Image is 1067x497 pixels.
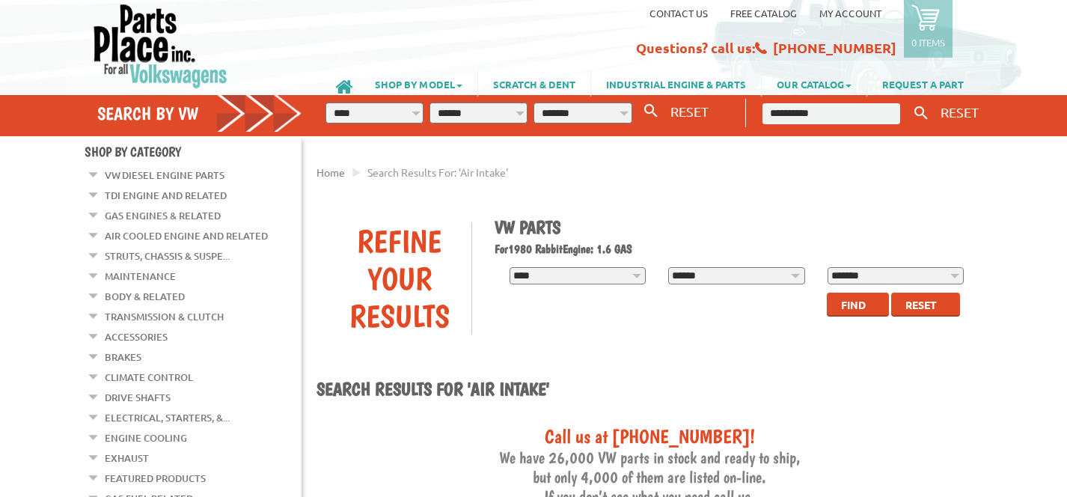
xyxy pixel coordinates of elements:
button: Search By VW... [638,100,664,122]
span: Find [841,298,866,311]
p: 0 items [911,36,945,49]
h4: Search by VW [97,103,302,124]
div: Refine Your Results [328,222,471,335]
a: INDUSTRIAL ENGINE & PARTS [591,71,761,97]
a: Featured Products [105,469,206,488]
h1: VW Parts [495,216,972,238]
a: Drive Shafts [105,388,171,407]
button: Reset [891,293,960,317]
a: SCRATCH & DENT [478,71,590,97]
a: Exhaust [105,448,149,468]
a: TDI Engine and Related [105,186,227,205]
button: Keyword Search [910,101,932,126]
a: Gas Engines & Related [105,206,221,225]
a: Air Cooled Engine and Related [105,226,268,246]
a: VW Diesel Engine Parts [105,165,224,185]
span: RESET [941,104,979,120]
a: Transmission & Clutch [105,307,224,326]
a: Home [317,165,345,179]
a: Electrical, Starters, &... [105,408,230,427]
h1: Search results for 'air intake' [317,378,982,402]
button: Find [827,293,889,317]
span: For [495,242,508,256]
span: Engine: 1.6 GAS [563,242,632,256]
a: My Account [819,7,881,19]
a: Engine Cooling [105,428,187,448]
span: Reset [905,298,937,311]
h2: 1980 Rabbit [495,242,972,256]
a: Brakes [105,347,141,367]
h4: Shop By Category [85,144,302,159]
span: RESET [670,103,709,119]
a: Contact us [649,7,708,19]
button: RESET [664,100,715,122]
span: Search results for: 'air intake' [367,165,508,179]
a: REQUEST A PART [867,71,979,97]
span: Call us at [PHONE_NUMBER]! [545,424,755,448]
img: Parts Place Inc! [92,3,229,89]
a: Maintenance [105,266,176,286]
button: RESET [935,101,985,123]
a: Climate Control [105,368,193,387]
a: Accessories [105,327,168,347]
a: SHOP BY MODEL [360,71,477,97]
a: OUR CATALOG [762,71,866,97]
a: Free Catalog [730,7,797,19]
a: Struts, Chassis & Suspe... [105,246,230,266]
a: Body & Related [105,287,185,306]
